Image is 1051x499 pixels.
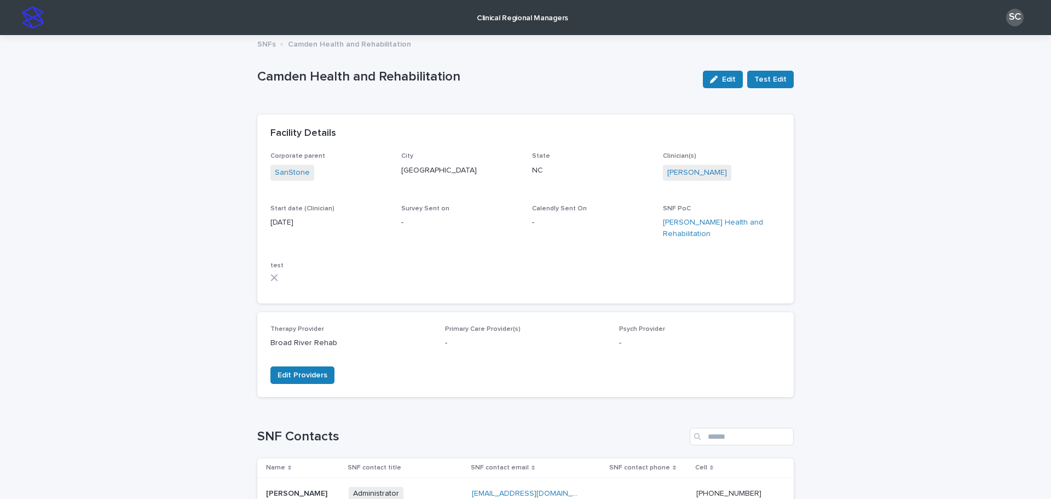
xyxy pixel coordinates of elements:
a: [PERSON_NAME] [667,167,727,179]
span: Primary Care Provider(s) [445,326,521,332]
p: Cell [695,462,707,474]
p: Camden Health and Rehabilitation [257,69,694,85]
span: City [401,153,413,159]
a: [EMAIL_ADDRESS][DOMAIN_NAME] [472,490,596,497]
input: Search [690,428,794,445]
p: NC [532,165,650,176]
a: [PHONE_NUMBER] [696,490,761,497]
span: Psych Provider [619,326,665,332]
p: Broad River Rehab [270,337,432,349]
a: [PERSON_NAME] Health and Rehabilitation [663,217,781,240]
button: Edit Providers [270,366,334,384]
span: Therapy Provider [270,326,324,332]
span: State [532,153,550,159]
p: [PERSON_NAME] [266,487,330,498]
span: SNF PoC [663,205,691,212]
p: - [401,217,519,228]
p: Camden Health and Rehabilitation [288,37,411,49]
span: Calendly Sent On [532,205,587,212]
span: Edit Providers [278,370,327,381]
span: Edit [722,76,736,83]
button: Test Edit [747,71,794,88]
p: - [532,217,650,228]
p: SNF contact email [471,462,529,474]
span: Survey Sent on [401,205,449,212]
p: - [445,337,607,349]
span: test [270,262,284,269]
h1: SNF Contacts [257,429,685,445]
a: SanStone [275,167,310,179]
span: Test Edit [754,74,787,85]
img: stacker-logo-s-only.png [22,7,44,28]
p: [DATE] [270,217,388,228]
span: Clinician(s) [663,153,696,159]
span: Start date (Clinician) [270,205,334,212]
p: SNF contact title [348,462,401,474]
button: Edit [703,71,743,88]
h2: Facility Details [270,128,336,140]
p: - [619,337,781,349]
span: Corporate parent [270,153,325,159]
p: SNFs [257,37,276,49]
p: SNF contact phone [609,462,670,474]
div: SC [1006,9,1024,26]
p: Name [266,462,285,474]
p: [GEOGRAPHIC_DATA] [401,165,519,176]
